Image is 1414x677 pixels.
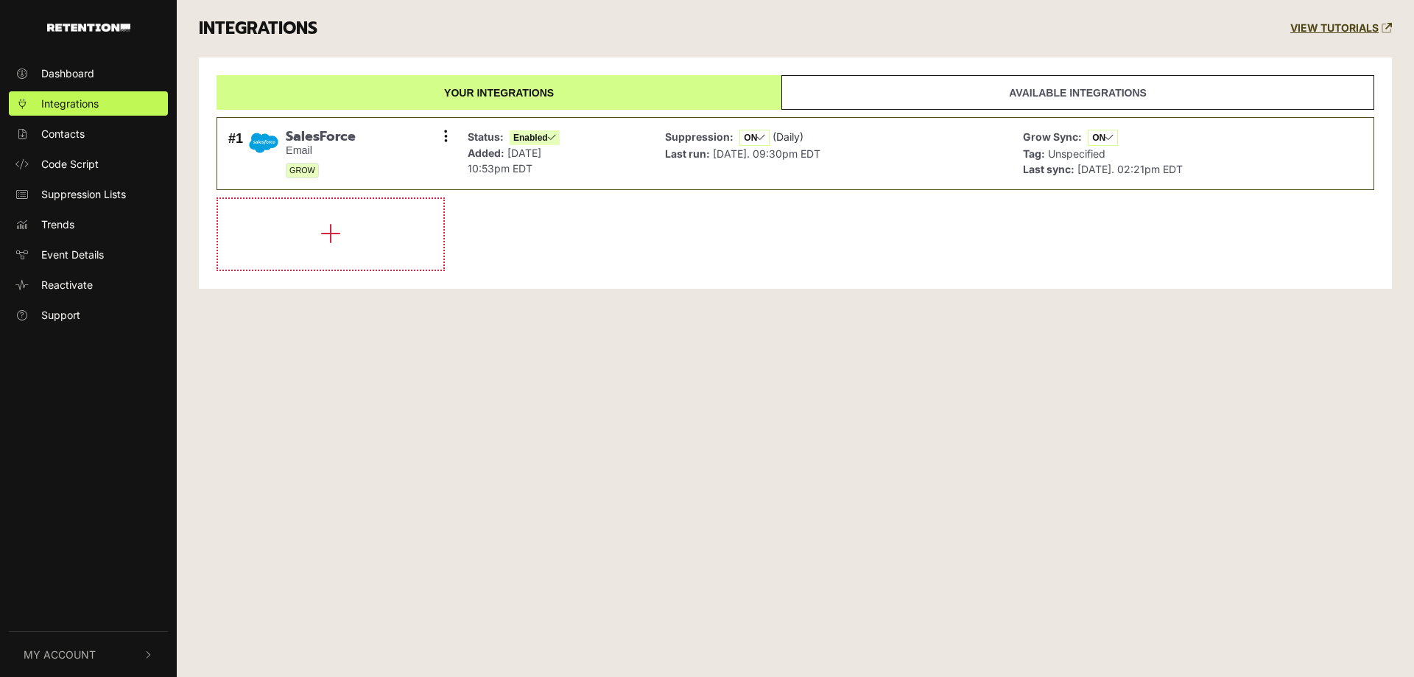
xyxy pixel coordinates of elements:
small: Email [286,144,356,157]
strong: Grow Sync: [1023,130,1082,143]
a: Reactivate [9,273,168,297]
span: Trends [41,217,74,232]
span: SalesForce [286,129,356,145]
span: Code Script [41,156,99,172]
span: Suppression Lists [41,186,126,202]
a: VIEW TUTORIALS [1290,22,1392,35]
a: Dashboard [9,61,168,85]
span: Unspecified [1048,147,1105,160]
span: [DATE] 10:53pm EDT [468,147,541,175]
a: Support [9,303,168,327]
a: Event Details [9,242,168,267]
strong: Tag: [1023,147,1045,160]
h3: INTEGRATIONS [199,18,317,39]
span: Event Details [41,247,104,262]
span: (Daily) [773,130,803,143]
span: ON [1088,130,1118,146]
span: ON [739,130,770,146]
span: My Account [24,647,96,662]
a: Trends [9,212,168,236]
a: Code Script [9,152,168,176]
button: My Account [9,632,168,677]
span: GROW [286,163,319,178]
span: Integrations [41,96,99,111]
span: Support [41,307,80,323]
a: Suppression Lists [9,182,168,206]
span: [DATE]. 02:21pm EDT [1077,163,1183,175]
div: #1 [228,129,243,179]
span: Reactivate [41,277,93,292]
img: Retention.com [47,24,130,32]
a: Your integrations [217,75,781,110]
strong: Last run: [665,147,710,160]
img: SalesForce [249,129,278,158]
span: Dashboard [41,66,94,81]
span: Contacts [41,126,85,141]
span: [DATE]. 09:30pm EDT [713,147,820,160]
a: Available integrations [781,75,1374,110]
strong: Suppression: [665,130,734,143]
strong: Status: [468,130,504,143]
strong: Added: [468,147,504,159]
span: Enabled [510,130,560,145]
strong: Last sync: [1023,163,1074,175]
a: Integrations [9,91,168,116]
a: Contacts [9,122,168,146]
